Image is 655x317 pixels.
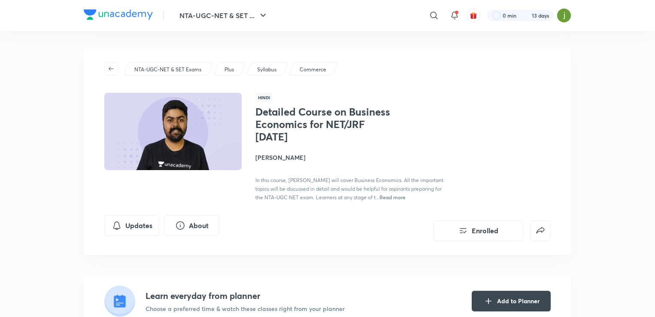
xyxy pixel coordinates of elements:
span: Read more [379,194,406,201]
button: false [530,220,551,241]
a: NTA-UGC-NET & SET Exams [133,66,203,73]
button: About [164,215,219,236]
p: Commerce [300,66,326,73]
a: Plus [223,66,236,73]
button: avatar [467,9,480,22]
p: Choose a preferred time & watch these classes right from your planner [146,304,345,313]
img: jitendra sagar [557,8,571,23]
button: Enrolled [433,220,523,241]
a: Commerce [298,66,328,73]
img: streak [522,11,530,20]
p: Syllabus [257,66,276,73]
button: Updates [104,215,159,236]
a: Syllabus [256,66,278,73]
a: Company Logo [84,9,153,22]
img: Thumbnail [103,92,243,171]
h4: Learn everyday from planner [146,290,345,302]
h1: Detailed Course on Business Economics for NET/JRF [DATE] [255,106,396,143]
h4: [PERSON_NAME] [255,153,448,162]
span: In this course, [PERSON_NAME] will cover Business Economics. All the important topics will be dis... [255,177,443,201]
p: Plus [224,66,234,73]
img: Company Logo [84,9,153,20]
p: NTA-UGC-NET & SET Exams [134,66,201,73]
button: NTA-UGC-NET & SET ... [174,7,273,24]
span: Hindi [255,93,273,102]
button: Add to Planner [472,291,551,311]
img: avatar [470,12,477,19]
